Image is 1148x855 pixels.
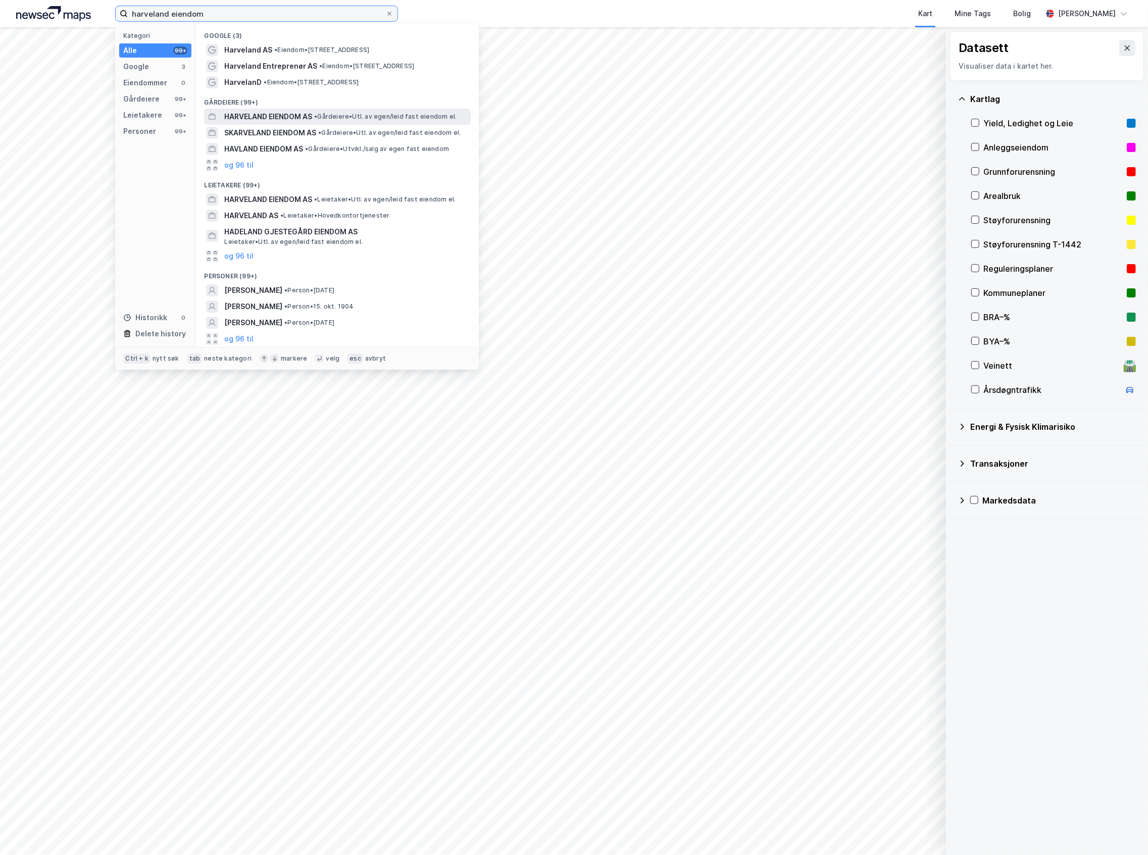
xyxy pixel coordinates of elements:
[983,360,1120,372] div: Veinett
[173,127,187,135] div: 99+
[983,263,1123,275] div: Reguleringsplaner
[224,284,282,296] span: [PERSON_NAME]
[955,8,991,20] div: Mine Tags
[123,109,162,121] div: Leietakere
[983,117,1123,129] div: Yield, Ledighet og Leie
[959,40,1009,56] div: Datasett
[179,63,187,71] div: 3
[983,141,1123,154] div: Anleggseiendom
[314,113,457,121] span: Gårdeiere • Utl. av egen/leid fast eiendom el.
[983,166,1123,178] div: Grunnforurensning
[135,328,186,340] div: Delete history
[123,44,137,57] div: Alle
[187,354,203,364] div: tab
[196,90,479,109] div: Gårdeiere (99+)
[224,44,272,56] span: Harveland AS
[284,319,334,327] span: Person • [DATE]
[274,46,369,54] span: Eiendom • [STREET_ADDRESS]
[196,24,479,42] div: Google (3)
[179,79,187,87] div: 0
[173,95,187,103] div: 99+
[204,355,252,363] div: neste kategori
[983,238,1123,250] div: Støyforurensning T-1442
[970,93,1136,105] div: Kartlag
[314,195,456,204] span: Leietaker • Utl. av egen/leid fast eiendom el.
[224,193,312,206] span: HARVELAND EIENDOM AS
[224,226,467,238] span: HADELAND GJESTEGÅRD EIENDOM AS
[224,111,312,123] span: HARVELAND EIENDOM AS
[123,77,167,89] div: Eiendommer
[274,46,277,54] span: •
[179,314,187,322] div: 0
[918,8,932,20] div: Kart
[347,354,363,364] div: esc
[281,355,307,363] div: markere
[982,494,1136,507] div: Markedsdata
[1058,8,1116,20] div: [PERSON_NAME]
[224,143,303,155] span: HAVLAND EIENDOM AS
[319,62,414,70] span: Eiendom • [STREET_ADDRESS]
[224,159,254,171] button: og 96 til
[1013,8,1031,20] div: Bolig
[224,60,317,72] span: Harveland Entreprenør AS
[970,458,1136,470] div: Transaksjoner
[970,421,1136,433] div: Energi & Fysisk Klimarisiko
[365,355,386,363] div: avbryt
[196,264,479,282] div: Personer (99+)
[123,32,191,39] div: Kategori
[1123,359,1137,372] div: 🛣️
[128,6,385,21] input: Søk på adresse, matrikkel, gårdeiere, leietakere eller personer
[318,129,461,137] span: Gårdeiere • Utl. av egen/leid fast eiendom el.
[280,212,389,220] span: Leietaker • Hovedkontortjenester
[224,127,316,139] span: SKARVELAND EIENDOM AS
[224,300,282,313] span: [PERSON_NAME]
[319,62,322,70] span: •
[305,145,449,153] span: Gårdeiere • Utvikl./salg av egen fast eiendom
[123,312,167,324] div: Historikk
[314,195,317,203] span: •
[326,355,339,363] div: velg
[173,46,187,55] div: 99+
[983,190,1123,202] div: Arealbruk
[983,287,1123,299] div: Kommuneplaner
[314,113,317,120] span: •
[318,129,321,136] span: •
[224,317,282,329] span: [PERSON_NAME]
[284,303,287,310] span: •
[123,354,151,364] div: Ctrl + k
[123,61,149,73] div: Google
[284,319,287,326] span: •
[983,384,1120,396] div: Årsdøgntrafikk
[224,250,254,262] button: og 96 til
[284,286,287,294] span: •
[284,303,354,311] span: Person • 15. okt. 1904
[224,333,254,345] button: og 96 til
[959,60,1135,72] div: Visualiser data i kartet her.
[1097,807,1148,855] iframe: Chat Widget
[123,93,160,105] div: Gårdeiere
[1097,807,1148,855] div: Kontrollprogram for chat
[264,78,359,86] span: Eiendom • [STREET_ADDRESS]
[224,210,278,222] span: HARVELAND AS
[983,335,1123,347] div: BYA–%
[224,76,262,88] span: HarvelanD
[224,238,363,246] span: Leietaker • Utl. av egen/leid fast eiendom el.
[280,212,283,219] span: •
[284,286,334,294] span: Person • [DATE]
[173,111,187,119] div: 99+
[123,125,156,137] div: Personer
[305,145,308,153] span: •
[264,78,267,86] span: •
[16,6,91,21] img: logo.a4113a55bc3d86da70a041830d287a7e.svg
[983,311,1123,323] div: BRA–%
[983,214,1123,226] div: Støyforurensning
[153,355,179,363] div: nytt søk
[196,173,479,191] div: Leietakere (99+)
